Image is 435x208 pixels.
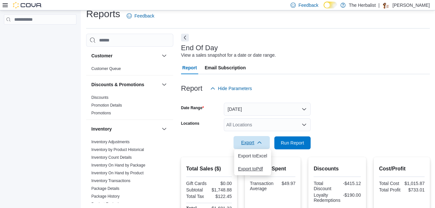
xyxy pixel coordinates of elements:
[210,187,232,192] div: $1,748.88
[218,85,252,92] span: Hide Parameters
[378,1,380,9] p: |
[205,61,246,74] span: Email Subscription
[91,163,145,168] a: Inventory On Hand by Package
[91,194,120,199] a: Package History
[181,121,200,126] label: Locations
[181,85,202,92] h3: Report
[91,147,144,152] a: Inventory by Product Historical
[13,2,42,8] img: Cova
[91,52,112,59] h3: Customer
[234,149,271,162] button: Export toExcel
[181,105,204,110] label: Date Range
[186,187,208,192] div: Subtotal
[86,94,173,120] div: Discounts & Promotions
[124,9,157,22] a: Feedback
[250,165,296,173] h2: Average Spent
[181,52,276,59] div: View a sales snapshot for a date or date range.
[91,179,131,183] a: Inventory Transactions
[91,126,159,132] button: Inventory
[181,34,189,41] button: Next
[379,165,425,173] h2: Cost/Profit
[234,162,271,175] button: Export toPdf
[234,136,270,149] button: Export
[314,165,361,173] h2: Discounts
[382,1,390,9] div: Mayra Robinson
[314,181,336,191] div: Total Discount
[238,153,267,158] span: Export to Excel
[91,110,111,116] span: Promotions
[186,181,208,186] div: Gift Cards
[91,147,144,152] span: Inventory by Product Historical
[91,111,111,115] a: Promotions
[91,202,125,206] a: Product Expirations
[91,66,121,71] a: Customer Queue
[338,181,361,186] div: -$415.12
[298,2,318,8] span: Feedback
[91,186,120,191] a: Package Details
[91,139,130,144] span: Inventory Adjustments
[91,126,112,132] h3: Inventory
[224,103,311,116] button: [DATE]
[182,61,197,74] span: Report
[4,26,76,41] nav: Complex example
[86,65,173,75] div: Customer
[274,136,311,149] button: Run Report
[281,140,304,146] span: Run Report
[314,192,340,203] div: Loyalty Redemptions
[91,95,109,100] a: Discounts
[160,52,168,60] button: Customer
[324,2,337,8] input: Dark Mode
[210,181,232,186] div: $0.00
[210,194,232,199] div: $122.45
[134,13,154,19] span: Feedback
[160,125,168,133] button: Inventory
[181,44,218,52] h3: End Of Day
[91,81,159,88] button: Discounts & Promotions
[91,103,122,108] a: Promotion Details
[302,122,307,127] button: Open list of options
[403,181,425,186] div: $1,015.87
[91,171,143,175] a: Inventory On Hand by Product
[276,181,295,186] div: $49.97
[91,170,143,176] span: Inventory On Hand by Product
[250,181,274,191] div: Transaction Average
[379,181,400,186] div: Total Cost
[238,166,267,171] span: Export to Pdf
[160,81,168,88] button: Discounts & Promotions
[186,165,232,173] h2: Total Sales ($)
[403,187,425,192] div: $733.01
[91,52,159,59] button: Customer
[91,140,130,144] a: Inventory Adjustments
[86,7,120,20] h1: Reports
[237,136,266,149] span: Export
[91,81,144,88] h3: Discounts & Promotions
[186,194,208,199] div: Total Tax
[208,82,255,95] button: Hide Parameters
[379,187,400,192] div: Total Profit
[91,155,132,160] a: Inventory Count Details
[343,192,361,198] div: -$190.00
[393,1,430,9] p: [PERSON_NAME]
[349,1,376,9] p: The Herbalist
[91,178,131,183] span: Inventory Transactions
